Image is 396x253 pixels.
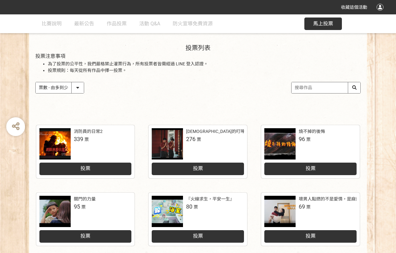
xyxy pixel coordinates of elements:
[173,14,213,33] a: 防火宣導免費資源
[80,165,90,171] span: 投票
[173,21,213,27] span: 防火宣導免費資源
[292,82,360,93] input: 搜尋作品
[139,21,160,27] span: 活動 Q&A
[42,14,62,33] a: 比賽說明
[197,137,201,142] span: 票
[74,203,80,210] span: 95
[341,5,367,10] span: 收藏這個活動
[261,193,360,246] a: 壞男人點燃的不是愛情，是麻煩69票投票
[306,205,311,210] span: 票
[74,196,96,202] div: 關門的力量
[139,14,160,33] a: 活動 Q&A
[306,165,316,171] span: 投票
[107,14,127,33] a: 作品投票
[193,233,203,239] span: 投票
[74,14,94,33] a: 最新公告
[299,196,360,202] div: 壞男人點燃的不是愛情，是麻煩
[81,205,86,210] span: 票
[74,21,94,27] span: 最新公告
[35,53,65,59] span: 投票注意事項
[84,137,89,142] span: 票
[313,21,333,27] span: 馬上投票
[42,21,62,27] span: 比賽說明
[48,67,361,74] li: 投票規則：每天從所有作品中擇一投票。
[186,128,297,135] div: [DEMOGRAPHIC_DATA]的叮嚀：人離火要熄，住警器不離
[186,196,234,202] div: 『火線求生，平安一生』
[80,233,90,239] span: 投票
[35,44,361,52] h1: 投票列表
[36,125,135,178] a: 消防員的日常2339票投票
[306,233,316,239] span: 投票
[299,136,305,142] span: 96
[194,205,198,210] span: 票
[304,18,342,30] button: 馬上投票
[261,125,360,178] a: 燒不掉的後悔96票投票
[48,61,361,67] li: 為了投票的公平性，我們嚴格禁止灌票行為，所有投票者皆需經過 LINE 登入認證。
[36,193,135,246] a: 關門的力量95票投票
[74,128,103,135] div: 消防員的日常2
[299,203,305,210] span: 69
[193,165,203,171] span: 投票
[149,193,247,246] a: 『火線求生，平安一生』80票投票
[186,203,192,210] span: 80
[299,128,325,135] div: 燒不掉的後悔
[74,136,83,142] span: 339
[149,125,247,178] a: [DEMOGRAPHIC_DATA]的叮嚀：人離火要熄，住警器不離276票投票
[107,21,127,27] span: 作品投票
[306,137,311,142] span: 票
[186,136,195,142] span: 276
